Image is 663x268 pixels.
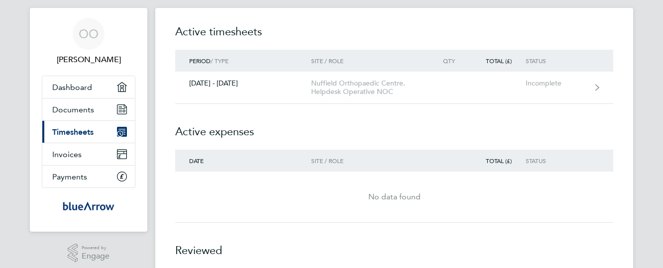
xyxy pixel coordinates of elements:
[63,198,114,214] img: bluearrow-logo-retina.png
[52,83,92,92] span: Dashboard
[526,157,587,164] div: Status
[311,157,425,164] div: Site / Role
[82,244,110,252] span: Powered by
[52,105,94,114] span: Documents
[469,157,526,164] div: Total (£)
[175,57,311,64] div: / Type
[42,54,135,66] span: Olushola Oguntola
[175,157,311,164] div: Date
[175,79,311,88] div: [DATE] - [DATE]
[42,98,135,120] a: Documents
[526,57,587,64] div: Status
[311,57,425,64] div: Site / Role
[68,244,110,263] a: Powered byEngage
[469,57,526,64] div: Total (£)
[52,150,82,159] span: Invoices
[42,76,135,98] a: Dashboard
[79,27,99,40] span: OO
[42,143,135,165] a: Invoices
[175,72,613,104] a: [DATE] - [DATE]Nuffield Orthopaedic Centre, Helpdesk Operative NOCIncomplete
[311,79,425,96] div: Nuffield Orthopaedic Centre, Helpdesk Operative NOC
[42,166,135,187] a: Payments
[189,57,211,65] span: Period
[82,252,110,261] span: Engage
[42,198,135,214] a: Go to home page
[42,18,135,66] a: OO[PERSON_NAME]
[425,57,469,64] div: Qty
[52,172,87,181] span: Payments
[175,24,613,50] h2: Active timesheets
[175,191,613,203] div: No data found
[526,79,587,88] div: Incomplete
[175,104,613,150] h2: Active expenses
[52,127,94,137] span: Timesheets
[30,8,147,232] nav: Main navigation
[42,121,135,143] a: Timesheets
